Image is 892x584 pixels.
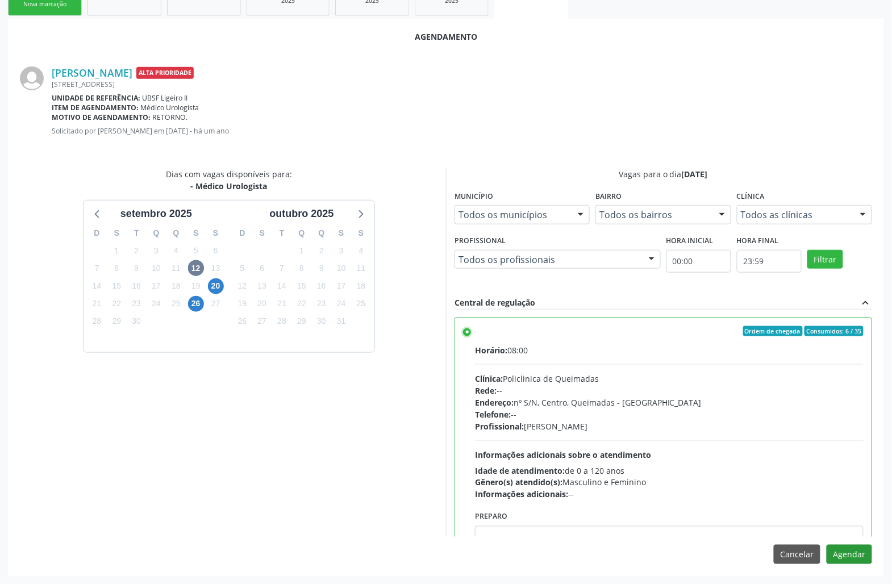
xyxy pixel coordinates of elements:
span: domingo, 12 de outubro de 2025 [234,278,250,294]
div: D [232,224,252,242]
span: domingo, 19 de outubro de 2025 [234,296,250,312]
input: Selecione o horário [737,250,802,273]
label: Hora inicial [666,232,714,250]
span: quarta-feira, 1 de outubro de 2025 [294,243,310,258]
span: UBSF Ligeiro II [143,93,188,103]
span: sábado, 4 de outubro de 2025 [353,243,369,258]
span: terça-feira, 7 de outubro de 2025 [274,260,290,276]
span: Gênero(s) atendido(s): [475,477,562,488]
span: quarta-feira, 15 de outubro de 2025 [294,278,310,294]
div: S [331,224,351,242]
span: segunda-feira, 13 de outubro de 2025 [254,278,270,294]
span: sexta-feira, 17 de outubro de 2025 [334,278,349,294]
label: Hora final [737,232,779,250]
label: Bairro [595,188,622,206]
span: quinta-feira, 4 de setembro de 2025 [168,243,184,258]
span: terça-feira, 23 de setembro de 2025 [128,296,144,312]
span: domingo, 26 de outubro de 2025 [234,314,250,329]
b: Unidade de referência: [52,93,140,103]
span: sábado, 27 de setembro de 2025 [208,296,224,312]
span: sexta-feira, 10 de outubro de 2025 [334,260,349,276]
a: [PERSON_NAME] [52,66,132,79]
span: segunda-feira, 1 de setembro de 2025 [109,243,124,258]
div: -- [475,385,864,397]
span: sábado, 6 de setembro de 2025 [208,243,224,258]
span: domingo, 5 de outubro de 2025 [234,260,250,276]
span: quarta-feira, 29 de outubro de 2025 [294,314,310,329]
span: quarta-feira, 22 de outubro de 2025 [294,296,310,312]
i: expand_less [860,297,872,309]
span: quinta-feira, 18 de setembro de 2025 [168,278,184,294]
span: sexta-feira, 26 de setembro de 2025 [188,296,204,312]
span: quarta-feira, 8 de outubro de 2025 [294,260,310,276]
span: sexta-feira, 24 de outubro de 2025 [334,296,349,312]
div: outubro 2025 [265,206,338,222]
b: Motivo de agendamento: [52,112,151,122]
span: Todos os profissionais [458,254,637,265]
span: Informações adicionais: [475,489,568,500]
span: sexta-feira, 3 de outubro de 2025 [334,243,349,258]
span: sábado, 13 de setembro de 2025 [208,260,224,276]
span: quarta-feira, 24 de setembro de 2025 [148,296,164,312]
div: Masculino e Feminino [475,477,864,489]
div: S [107,224,127,242]
div: S [351,224,371,242]
span: [DATE] [682,169,708,180]
span: RETORNO. [153,112,188,122]
img: img [20,66,44,90]
span: Todos os municípios [458,209,566,220]
div: -- [475,489,864,500]
span: quinta-feira, 16 de outubro de 2025 [314,278,330,294]
span: quarta-feira, 10 de setembro de 2025 [148,260,164,276]
span: Ordem de chegada [743,326,803,336]
div: Vagas para o dia [455,168,872,180]
div: Dias com vagas disponíveis para: [166,168,292,192]
span: Rede: [475,385,497,396]
span: quinta-feira, 11 de setembro de 2025 [168,260,184,276]
span: sexta-feira, 5 de setembro de 2025 [188,243,204,258]
div: Q [147,224,166,242]
div: Q [311,224,331,242]
span: segunda-feira, 29 de setembro de 2025 [109,314,124,329]
span: domingo, 21 de setembro de 2025 [89,296,105,312]
div: Q [292,224,312,242]
span: Todos as clínicas [741,209,849,220]
span: Horário: [475,345,507,356]
div: Agendamento [20,31,872,43]
div: S [206,224,226,242]
span: Informações adicionais sobre o atendimento [475,449,651,460]
div: S [186,224,206,242]
div: [STREET_ADDRESS] [52,80,872,89]
span: terça-feira, 21 de outubro de 2025 [274,296,290,312]
label: Município [455,188,493,206]
span: sexta-feira, 31 de outubro de 2025 [334,314,349,329]
div: nº S/N, Centro, Queimadas - [GEOGRAPHIC_DATA] [475,397,864,408]
span: domingo, 14 de setembro de 2025 [89,278,105,294]
span: segunda-feira, 22 de setembro de 2025 [109,296,124,312]
div: T [272,224,292,242]
span: sábado, 25 de outubro de 2025 [353,296,369,312]
div: de 0 a 120 anos [475,465,864,477]
span: terça-feira, 9 de setembro de 2025 [128,260,144,276]
span: quarta-feira, 17 de setembro de 2025 [148,278,164,294]
div: - Médico Urologista [166,180,292,192]
span: Endereço: [475,397,514,408]
span: segunda-feira, 6 de outubro de 2025 [254,260,270,276]
span: Clínica: [475,373,503,384]
span: terça-feira, 14 de outubro de 2025 [274,278,290,294]
span: segunda-feira, 27 de outubro de 2025 [254,314,270,329]
p: Solicitado por [PERSON_NAME] em [DATE] - há um ano [52,126,872,136]
span: terça-feira, 28 de outubro de 2025 [274,314,290,329]
label: Profissional [455,232,506,250]
span: Consumidos: 6 / 35 [805,326,864,336]
div: 08:00 [475,344,864,356]
div: Q [166,224,186,242]
span: quinta-feira, 9 de outubro de 2025 [314,260,330,276]
button: Cancelar [774,545,820,564]
label: Clínica [737,188,765,206]
span: quarta-feira, 3 de setembro de 2025 [148,243,164,258]
label: Preparo [475,508,507,526]
button: Filtrar [807,250,843,269]
span: Médico Urologista [141,103,199,112]
span: Telefone: [475,409,511,420]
